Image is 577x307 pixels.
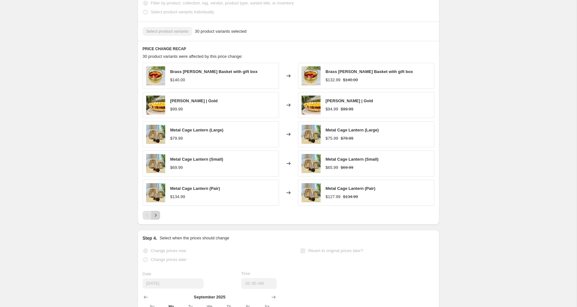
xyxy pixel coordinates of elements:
[302,66,321,85] img: Brass_Puspam_Urli_6_80x.jpg
[151,10,214,14] span: Select product variants individually
[141,293,150,302] button: Show previous month, August 2025
[146,125,165,144] img: Wired_Candle_Lantern_19_80x.jpg
[326,194,341,200] div: $127.99
[170,106,183,112] div: $99.99
[170,128,224,132] span: Metal Cage Lantern (Large)
[302,183,321,202] img: Wired_Candle_Lantern_19_80x.jpg
[308,248,363,253] span: Revert to original prices later?
[146,66,165,85] img: Brass_Puspam_Urli_6_80x.jpg
[326,77,341,83] div: $132.99
[170,194,185,200] div: $134.99
[146,96,165,115] img: Juhi_Urli_21_80x.jpg
[326,164,338,171] div: $65.99
[241,271,250,276] span: Time
[326,157,379,162] span: Metal Cage Lantern (Small)
[151,257,187,262] span: Change prices later
[143,211,160,220] nav: Pagination
[143,46,434,51] h6: PRICE CHANGE RECAP
[302,154,321,173] img: Wired_Candle_Lantern_19_80x.jpg
[326,128,379,132] span: Metal Cage Lantern (Large)
[143,278,204,289] input: 9/29/2025
[151,1,294,5] span: Filter by product, collection, tag, vendor, product type, variant title, or inventory
[269,293,278,302] button: Show next month, October 2025
[170,164,183,171] div: $69.99
[195,28,247,35] span: 30 product variants selected
[170,135,183,142] div: $79.99
[146,154,165,173] img: Wired_Candle_Lantern_19_80x.jpg
[241,278,277,289] input: 12:00
[143,235,157,241] h2: Step 4.
[170,157,223,162] span: Metal Cage Lantern (Small)
[302,125,321,144] img: Wired_Candle_Lantern_19_80x.jpg
[326,135,338,142] div: $75.99
[341,106,353,112] strike: $99.99
[343,194,358,200] strike: $134.99
[343,77,358,83] strike: $140.00
[170,69,258,74] span: Brass [PERSON_NAME] Basket with gift box
[151,248,186,253] span: Change prices now
[326,98,373,103] span: [PERSON_NAME] | Gold
[341,164,353,171] strike: $69.99
[326,186,376,191] span: Metal Cage Lantern (Pair)
[170,77,185,83] div: $140.00
[151,211,160,220] button: Next
[326,106,338,112] div: $94.99
[160,235,229,241] p: Select when the prices should change
[143,271,151,276] span: Date
[146,183,165,202] img: Wired_Candle_Lantern_19_80x.jpg
[326,69,413,74] span: Brass [PERSON_NAME] Basket with gift box
[302,96,321,115] img: Juhi_Urli_21_80x.jpg
[170,186,220,191] span: Metal Cage Lantern (Pair)
[143,54,243,59] span: 30 product variants were affected by this price change:
[170,98,218,103] span: [PERSON_NAME] | Gold
[341,135,353,142] strike: $79.99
